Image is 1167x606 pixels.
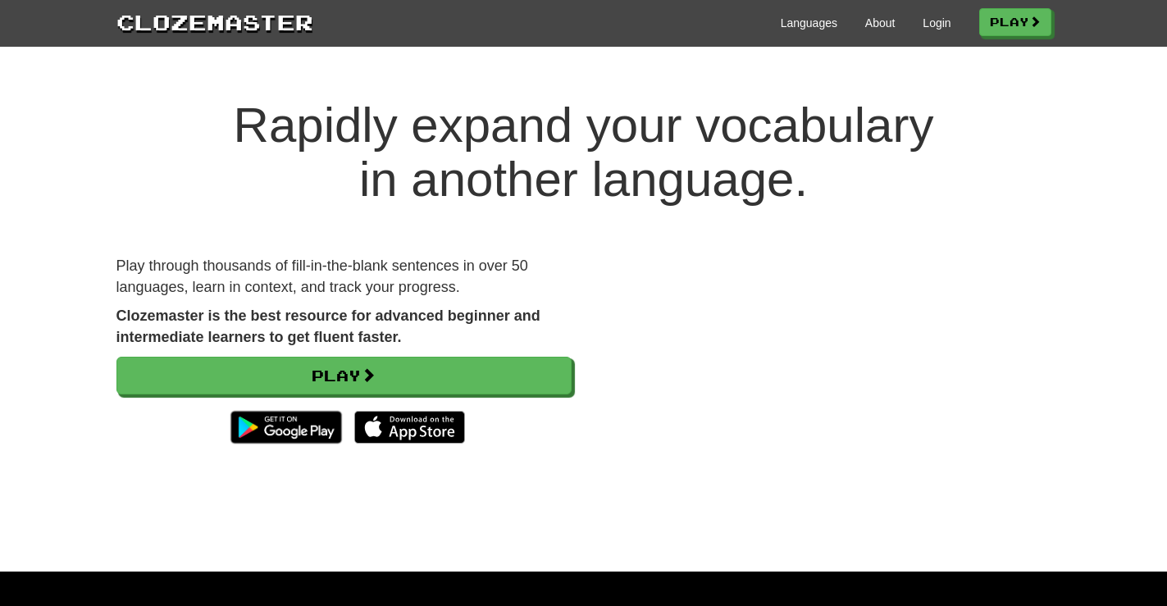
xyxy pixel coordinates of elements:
[116,308,540,345] strong: Clozemaster is the best resource for advanced beginner and intermediate learners to get fluent fa...
[116,256,572,298] p: Play through thousands of fill-in-the-blank sentences in over 50 languages, learn in context, and...
[116,357,572,394] a: Play
[222,403,349,452] img: Get it on Google Play
[354,411,465,444] img: Download_on_the_App_Store_Badge_US-UK_135x40-25178aeef6eb6b83b96f5f2d004eda3bffbb37122de64afbaef7...
[923,15,950,31] a: Login
[116,7,313,37] a: Clozemaster
[865,15,896,31] a: About
[979,8,1051,36] a: Play
[781,15,837,31] a: Languages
